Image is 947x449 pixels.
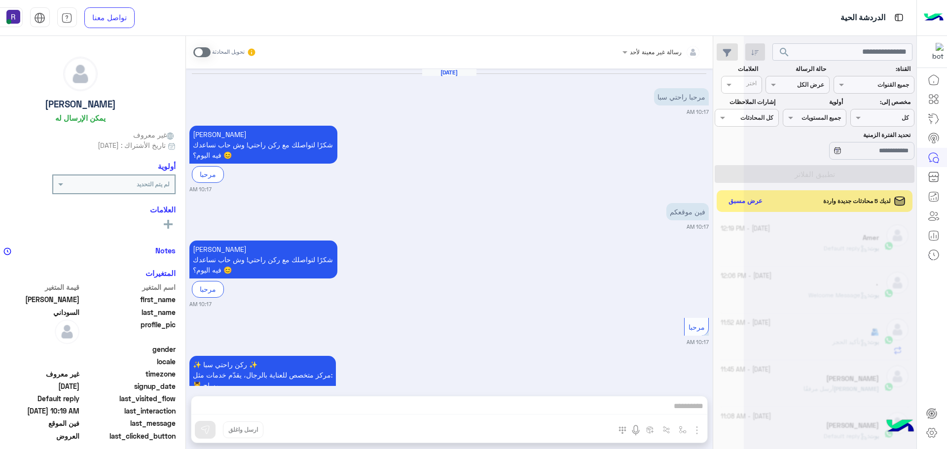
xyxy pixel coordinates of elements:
[687,338,709,346] small: 10:17 AM
[84,7,135,28] a: تواصل معنا
[687,108,709,116] small: 10:17 AM
[192,281,224,297] div: مرحبا
[630,48,682,56] span: رسالة غير معينة لأحد
[6,10,20,24] img: userImage
[81,431,176,441] span: last_clicked_button
[223,421,263,438] button: ارسل واغلق
[155,246,176,255] h6: Notes
[189,356,336,435] p: 3/10/2025, 10:17 AM
[81,418,176,428] span: last_message
[716,98,775,106] label: إشارات الملاحظات
[98,140,166,150] span: تاريخ الأشتراك : [DATE]
[715,165,914,183] button: تطبيق الفلاتر
[716,65,759,73] label: العلامات
[81,319,176,342] span: profile_pic
[840,11,885,25] p: الدردشة الحية
[189,126,337,164] p: 3/10/2025, 10:17 AM
[81,369,176,379] span: timezone
[189,300,212,308] small: 10:17 AM
[81,356,176,367] span: locale
[689,323,705,331] span: مرحبا
[133,130,176,140] span: غير معروف
[81,381,176,391] span: signup_date
[137,180,170,188] b: لم يتم التحديد
[61,12,73,24] img: tab
[924,7,944,28] img: Logo
[81,294,176,305] span: first_name
[81,393,176,404] span: last_visited_flow
[666,203,709,220] p: 3/10/2025, 10:17 AM
[883,410,917,444] img: hulul-logo.png
[45,99,116,110] h5: [PERSON_NAME]
[81,282,176,292] span: اسم المتغير
[654,88,709,105] p: 3/10/2025, 10:17 AM
[64,57,97,91] img: defaultAdmin.png
[189,185,212,193] small: 10:17 AM
[893,11,905,24] img: tab
[81,344,176,354] span: gender
[189,241,337,278] p: 3/10/2025, 10:17 AM
[821,141,838,158] div: loading...
[3,247,11,255] img: notes
[212,48,245,56] small: تحويل المحادثة
[687,223,709,231] small: 10:17 AM
[81,307,176,317] span: last_name
[158,162,176,171] h6: أولوية
[422,69,476,76] h6: [DATE]
[926,43,944,61] img: 322853014244696
[724,194,766,208] button: عرض مسبق
[57,7,77,28] a: tab
[146,269,176,277] h6: المتغيرات
[746,79,758,90] div: اختر
[81,406,176,416] span: last_interaction
[192,166,224,182] div: مرحبا
[55,113,106,122] h6: يمكن الإرسال له
[55,319,79,344] img: defaultAdmin.png
[34,12,45,24] img: tab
